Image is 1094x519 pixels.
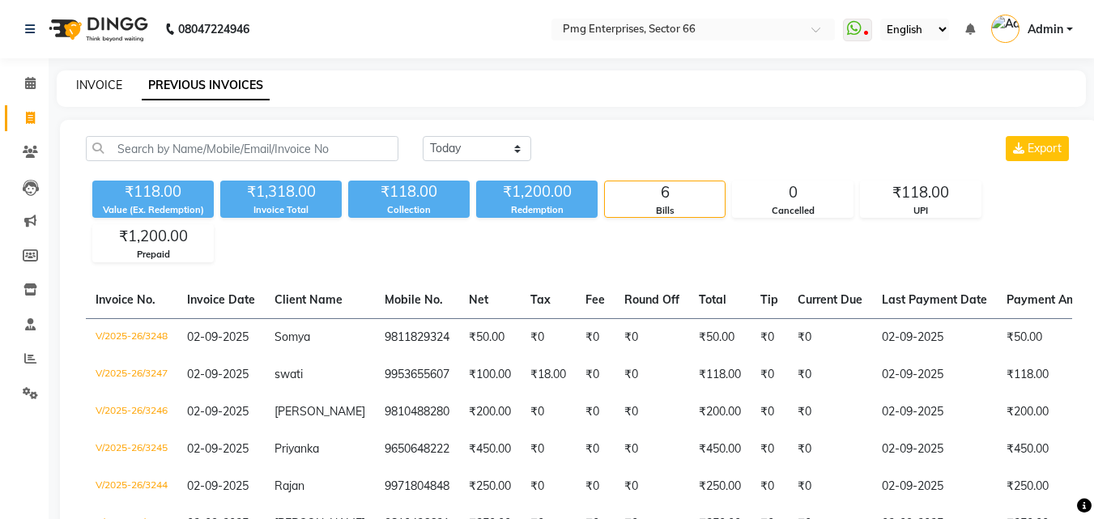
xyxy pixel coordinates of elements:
td: ₹0 [751,468,788,505]
b: 08047224946 [178,6,249,52]
td: ₹0 [615,394,689,431]
td: ₹0 [788,468,872,505]
div: Collection [348,203,470,217]
td: 02-09-2025 [872,318,997,356]
img: logo [41,6,152,52]
img: Admin [991,15,1020,43]
span: Round Off [624,292,679,307]
div: Prepaid [93,248,213,262]
div: Redemption [476,203,598,217]
span: Client Name [275,292,343,307]
div: ₹1,318.00 [220,181,342,203]
td: V/2025-26/3245 [86,431,177,468]
div: ₹1,200.00 [93,225,213,248]
td: ₹0 [576,468,615,505]
td: ₹0 [788,431,872,468]
span: [PERSON_NAME] [275,404,365,419]
span: Priyanka [275,441,319,456]
td: ₹0 [615,431,689,468]
td: V/2025-26/3246 [86,394,177,431]
td: ₹0 [751,356,788,394]
span: Admin [1028,21,1063,38]
td: ₹18.00 [521,356,576,394]
span: Invoice No. [96,292,155,307]
span: Export [1028,141,1062,155]
div: ₹118.00 [861,181,981,204]
span: 02-09-2025 [187,479,249,493]
td: ₹50.00 [459,318,521,356]
td: V/2025-26/3244 [86,468,177,505]
td: ₹100.00 [459,356,521,394]
div: 6 [605,181,725,204]
td: ₹450.00 [459,431,521,468]
span: Last Payment Date [882,292,987,307]
td: 9811829324 [375,318,459,356]
td: 9971804848 [375,468,459,505]
span: Total [699,292,726,307]
div: UPI [861,204,981,218]
div: 0 [733,181,853,204]
td: ₹0 [521,394,576,431]
td: ₹450.00 [689,431,751,468]
td: 02-09-2025 [872,431,997,468]
td: ₹0 [751,431,788,468]
span: Net [469,292,488,307]
td: ₹0 [576,318,615,356]
td: V/2025-26/3248 [86,318,177,356]
td: ₹0 [788,356,872,394]
span: 02-09-2025 [187,330,249,344]
td: ₹0 [615,468,689,505]
td: 02-09-2025 [872,394,997,431]
td: 02-09-2025 [872,468,997,505]
div: ₹118.00 [92,181,214,203]
span: Somya [275,330,310,344]
td: ₹0 [576,431,615,468]
a: PREVIOUS INVOICES [142,71,270,100]
div: ₹118.00 [348,181,470,203]
span: 02-09-2025 [187,441,249,456]
div: Cancelled [733,204,853,218]
div: Invoice Total [220,203,342,217]
button: Export [1006,136,1069,161]
td: ₹50.00 [689,318,751,356]
td: ₹0 [521,468,576,505]
span: Current Due [798,292,862,307]
td: ₹250.00 [689,468,751,505]
td: ₹250.00 [459,468,521,505]
td: ₹0 [788,318,872,356]
span: Mobile No. [385,292,443,307]
a: INVOICE [76,78,122,92]
span: Invoice Date [187,292,255,307]
div: Bills [605,204,725,218]
td: 9650648222 [375,431,459,468]
td: ₹200.00 [459,394,521,431]
td: ₹0 [615,356,689,394]
span: Rajan [275,479,304,493]
td: ₹200.00 [689,394,751,431]
span: Fee [585,292,605,307]
div: ₹1,200.00 [476,181,598,203]
td: 9810488280 [375,394,459,431]
td: ₹118.00 [689,356,751,394]
span: Tip [760,292,778,307]
td: ₹0 [615,318,689,356]
span: 02-09-2025 [187,367,249,381]
span: 02-09-2025 [187,404,249,419]
div: Value (Ex. Redemption) [92,203,214,217]
span: Tax [530,292,551,307]
td: 9953655607 [375,356,459,394]
input: Search by Name/Mobile/Email/Invoice No [86,136,398,161]
td: ₹0 [788,394,872,431]
td: ₹0 [521,431,576,468]
td: ₹0 [576,394,615,431]
td: V/2025-26/3247 [86,356,177,394]
td: ₹0 [521,318,576,356]
td: ₹0 [751,318,788,356]
span: swati [275,367,303,381]
td: ₹0 [576,356,615,394]
td: 02-09-2025 [872,356,997,394]
td: ₹0 [751,394,788,431]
